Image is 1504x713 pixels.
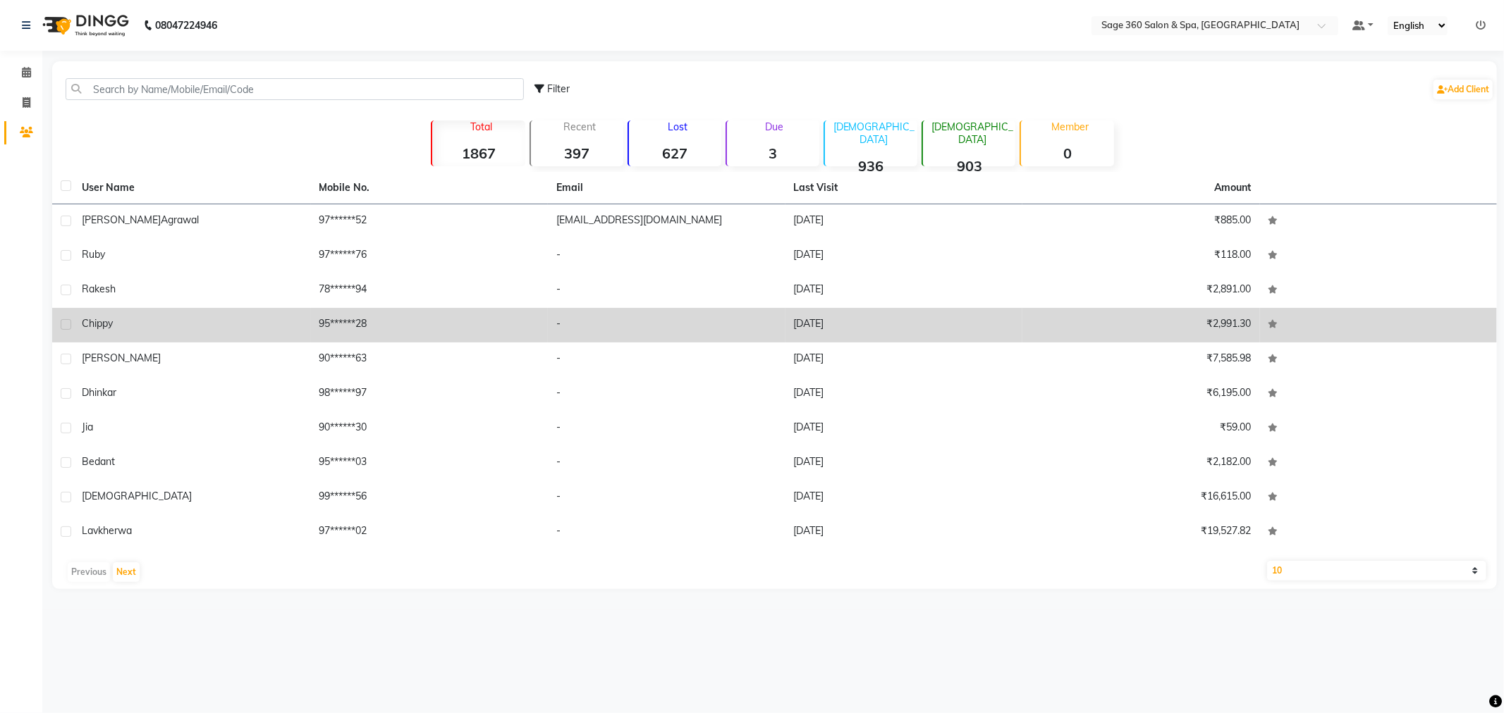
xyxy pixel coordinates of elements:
[66,78,524,100] input: Search by Name/Mobile/Email/Code
[547,82,570,95] span: Filter
[785,239,1023,273] td: [DATE]
[1022,480,1260,515] td: ₹16,615.00
[82,213,161,226] span: [PERSON_NAME]
[82,524,98,537] span: Lav
[785,480,1023,515] td: [DATE]
[1022,308,1260,342] td: ₹2,991.30
[785,308,1023,342] td: [DATE]
[531,144,623,162] strong: 397
[785,273,1023,308] td: [DATE]
[1433,80,1493,99] a: Add Client
[1021,144,1113,162] strong: 0
[1206,172,1260,204] th: Amount
[1022,342,1260,377] td: ₹7,585.98
[548,172,785,204] th: Email
[113,562,140,582] button: Next
[82,283,116,295] span: rakesh
[1027,120,1113,133] p: Member
[548,446,785,480] td: -
[548,204,785,239] td: [EMAIL_ADDRESS][DOMAIN_NAME]
[82,317,113,330] span: Chippy
[82,490,192,502] span: [DEMOGRAPHIC_DATA]
[730,120,819,133] p: Due
[831,120,917,146] p: [DEMOGRAPHIC_DATA]
[929,120,1015,146] p: [DEMOGRAPHIC_DATA]
[537,120,623,133] p: Recent
[82,352,161,364] span: [PERSON_NAME]
[1022,239,1260,273] td: ₹118.00
[785,446,1023,480] td: [DATE]
[825,157,917,175] strong: 936
[82,248,105,261] span: Ruby
[1022,411,1260,446] td: ₹59.00
[548,239,785,273] td: -
[548,377,785,411] td: -
[548,273,785,308] td: -
[311,172,549,204] th: Mobile No.
[155,6,217,45] b: 08047224946
[727,144,819,162] strong: 3
[548,308,785,342] td: -
[432,144,525,162] strong: 1867
[161,213,199,226] span: Agrawal
[1022,446,1260,480] td: ₹2,182.00
[635,120,721,133] p: Lost
[548,342,785,377] td: -
[629,144,721,162] strong: 627
[548,480,785,515] td: -
[785,411,1023,446] td: [DATE]
[1022,273,1260,308] td: ₹2,891.00
[1022,204,1260,239] td: ₹885.00
[73,172,311,204] th: User Name
[82,455,115,468] span: Bedant
[785,377,1023,411] td: [DATE]
[36,6,133,45] img: logo
[785,515,1023,550] td: [DATE]
[82,421,93,433] span: Jia
[1022,377,1260,411] td: ₹6,195.00
[548,411,785,446] td: -
[82,386,116,399] span: Dhinkar
[785,342,1023,377] td: [DATE]
[1022,515,1260,550] td: ₹19,527.82
[923,157,1015,175] strong: 903
[438,120,525,133] p: Total
[785,172,1023,204] th: Last Visit
[98,524,132,537] span: kherwa
[548,515,785,550] td: -
[785,204,1023,239] td: [DATE]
